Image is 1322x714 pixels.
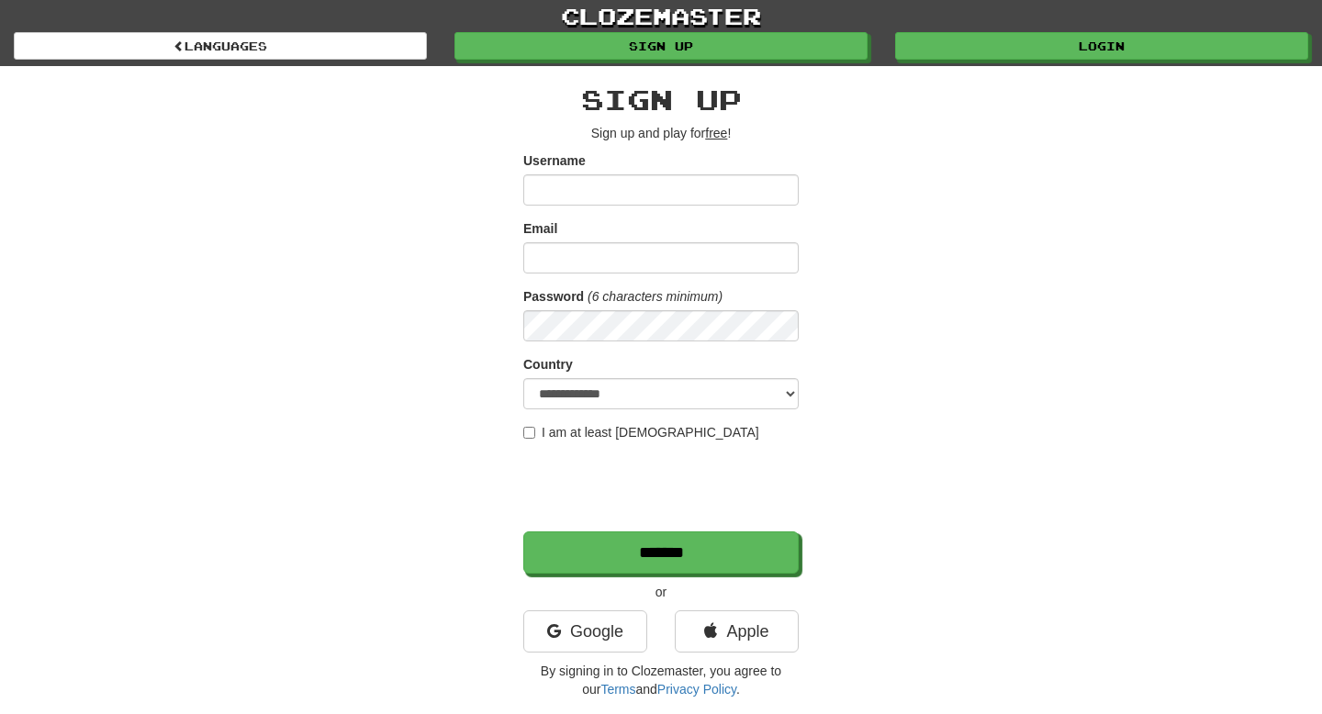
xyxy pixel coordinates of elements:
label: Email [523,219,557,238]
p: or [523,583,799,601]
label: Password [523,287,584,306]
h2: Sign up [523,84,799,115]
p: By signing in to Clozemaster, you agree to our and . [523,662,799,698]
a: Languages [14,32,427,60]
p: Sign up and play for ! [523,124,799,142]
u: free [705,126,727,140]
input: I am at least [DEMOGRAPHIC_DATA] [523,427,535,439]
a: Apple [675,610,799,653]
a: Privacy Policy [657,682,736,697]
a: Google [523,610,647,653]
em: (6 characters minimum) [588,289,723,304]
iframe: reCAPTCHA [523,451,802,522]
a: Login [895,32,1308,60]
a: Sign up [454,32,868,60]
label: I am at least [DEMOGRAPHIC_DATA] [523,423,759,441]
a: Terms [600,682,635,697]
label: Username [523,151,586,170]
label: Country [523,355,573,374]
